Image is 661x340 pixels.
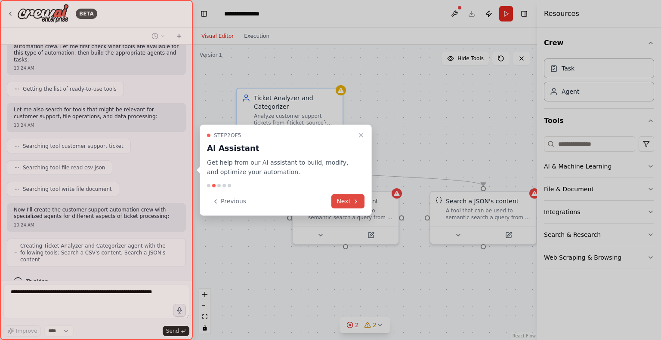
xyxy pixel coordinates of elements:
[207,142,354,154] h3: AI Assistant
[214,132,241,138] span: Step 2 of 5
[207,194,251,208] button: Previous
[207,157,354,177] p: Get help from our AI assistant to build, modify, and optimize your automation.
[198,8,210,20] button: Hide left sidebar
[331,194,364,208] button: Next
[356,130,366,140] button: Close walkthrough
